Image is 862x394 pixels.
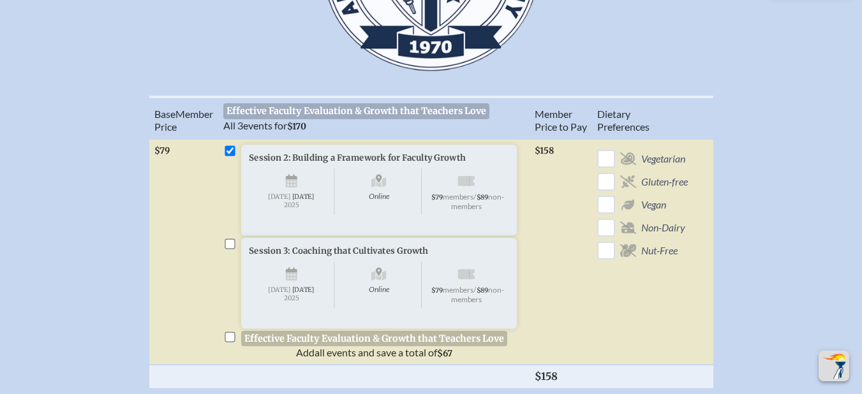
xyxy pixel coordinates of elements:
span: events for [223,119,306,131]
span: $89 [476,193,488,201]
span: 2025 [256,295,326,302]
p: Effective Faculty Evaluation & Growth that Teachers Love [241,331,508,346]
span: Nut-Free [641,244,678,257]
span: [DATE] [292,193,314,201]
span: $79 [431,193,443,201]
span: $170 [287,121,306,132]
span: Add [296,346,315,358]
span: ary Preferences [597,108,650,133]
span: er [204,108,213,120]
th: Diet [592,97,693,138]
th: Memb [149,97,218,138]
span: Price [154,120,177,133]
span: members [443,191,473,200]
span: [DATE] [292,286,314,294]
span: Base [154,108,175,120]
span: All 3 [223,119,243,131]
th: $158 [530,365,592,388]
p: all events and save a total of [241,346,508,359]
span: Effective Faculty Evaluation & Growth that Teachers Love [223,103,490,119]
span: Non-Dairy [641,221,685,234]
span: Session 3: Coaching that Cultivates Growth [249,245,428,256]
span: $79 [154,145,170,156]
span: $67 [437,348,452,359]
span: members [443,284,473,293]
img: To the top [821,353,847,379]
span: [DATE] [268,193,290,201]
span: Online [336,261,422,307]
span: $79 [431,286,443,294]
span: Gluten-free [641,175,688,188]
span: Online [336,168,422,214]
span: Vegetarian [641,152,685,165]
span: [DATE] [268,286,290,294]
th: Member Price to Pay [530,97,592,138]
button: Scroll Top [819,351,849,381]
span: / [473,191,477,200]
span: non-members [451,284,504,303]
span: Session 2: Building a Framework for Faculty Growth [249,152,466,163]
span: / [473,284,477,293]
span: $158 [535,145,554,156]
span: non-members [451,191,504,210]
span: 2025 [256,201,326,208]
span: $89 [476,286,488,294]
span: Vegan [641,198,666,211]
